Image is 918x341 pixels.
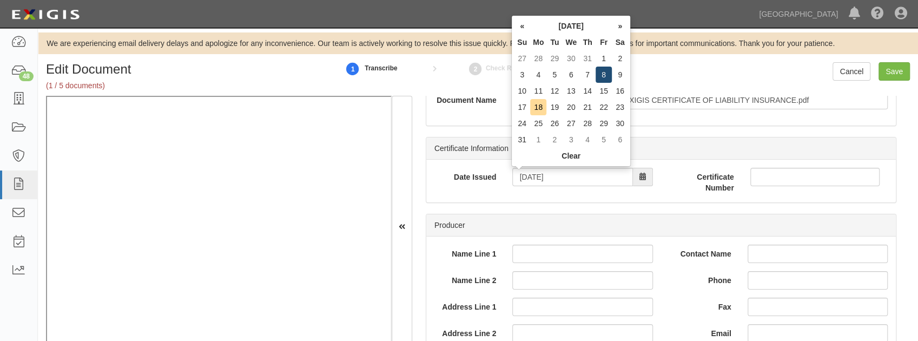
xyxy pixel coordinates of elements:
[579,50,596,67] td: 31
[579,115,596,132] td: 28
[754,3,843,25] a: [GEOGRAPHIC_DATA]
[514,148,628,164] th: Clear
[19,71,34,81] div: 48
[596,83,612,99] td: 15
[546,50,563,67] td: 29
[546,99,563,115] td: 19
[612,99,628,115] td: 23
[546,34,563,50] th: Tu
[596,34,612,50] th: Fr
[530,99,546,115] td: 18
[514,34,530,50] th: Su
[514,132,530,148] td: 31
[530,132,546,148] td: 1
[612,34,628,50] th: Sa
[426,298,505,312] label: Address Line 1
[467,63,484,76] strong: 2
[563,115,579,132] td: 27
[426,137,896,160] div: Certificate Information
[426,214,896,237] div: Producer
[426,245,505,259] label: Name Line 1
[514,67,530,83] td: 3
[563,83,579,99] td: 13
[546,132,563,148] td: 2
[365,64,397,72] small: Transcribe
[426,168,505,182] label: Date Issued
[530,115,546,132] td: 25
[563,50,579,67] td: 30
[514,83,530,99] td: 10
[563,132,579,148] td: 3
[530,18,612,34] th: [DATE]
[833,62,870,81] a: Cancel
[563,67,579,83] td: 6
[530,67,546,83] td: 4
[579,83,596,99] td: 14
[879,62,910,81] input: Save
[612,83,628,99] td: 16
[871,8,884,21] i: Help Center - Complianz
[38,38,918,49] div: We are experiencing email delivery delays and apologize for any inconvenience. Our team is active...
[345,63,361,76] strong: 1
[612,115,628,132] td: 30
[514,115,530,132] td: 24
[530,83,546,99] td: 11
[46,82,323,90] h5: (1 / 5 documents)
[467,57,484,80] a: Check Results
[612,18,628,34] th: »
[661,298,739,312] label: Fax
[596,132,612,148] td: 5
[661,324,739,339] label: Email
[345,57,361,80] a: 1
[579,34,596,50] th: Th
[596,50,612,67] td: 1
[546,67,563,83] td: 5
[596,99,612,115] td: 22
[514,18,530,34] th: «
[546,115,563,132] td: 26
[514,50,530,67] td: 27
[8,5,83,24] img: logo-5460c22ac91f19d4615b14bd174203de0afe785f0fc80cf4dbbc73dc1793850b.png
[596,115,612,132] td: 29
[563,99,579,115] td: 20
[512,168,632,186] input: MM/DD/YYYY
[612,132,628,148] td: 6
[426,91,505,106] label: Document Name
[46,62,323,76] h1: Edit Document
[669,168,742,193] label: Certificate Number
[579,99,596,115] td: 21
[579,67,596,83] td: 7
[661,271,739,286] label: Phone
[612,67,628,83] td: 9
[530,34,546,50] th: Mo
[426,271,505,286] label: Name Line 2
[546,83,563,99] td: 12
[563,34,579,50] th: We
[426,324,505,339] label: Address Line 2
[612,50,628,67] td: 2
[596,67,612,83] td: 8
[514,99,530,115] td: 17
[579,132,596,148] td: 4
[661,245,739,259] label: Contact Name
[530,50,546,67] td: 28
[486,64,530,72] small: Check Results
